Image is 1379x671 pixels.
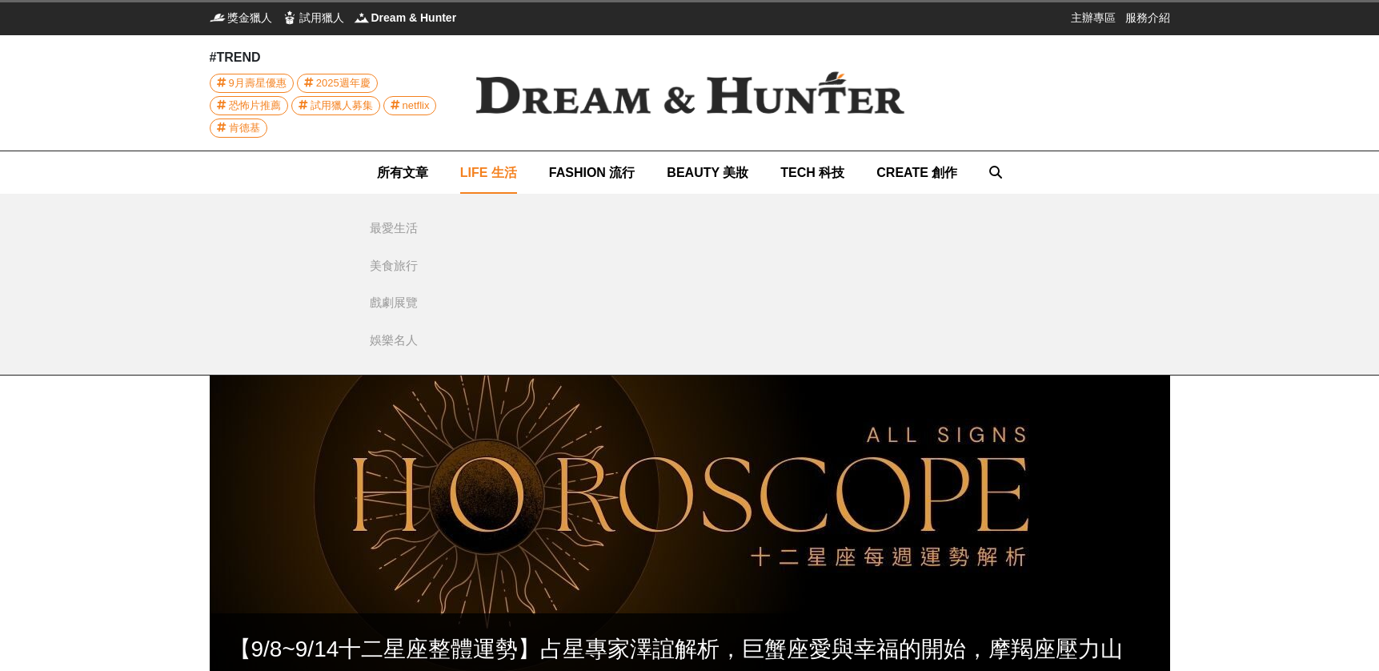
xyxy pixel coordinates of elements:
[1125,10,1170,26] a: 服務介紹
[282,10,344,26] a: 試用獵人試用獵人
[210,10,272,26] a: 獎金獵人獎金獵人
[450,46,930,140] img: Dream & Hunter
[354,10,370,26] img: Dream & Hunter
[383,96,437,115] a: netflix
[370,219,418,238] div: 最愛生活
[210,74,294,93] a: 9月壽星優惠
[876,151,957,194] a: CREATE 創作
[403,97,430,115] span: netflix
[876,166,957,179] span: CREATE 創作
[291,96,380,115] a: 試用獵人募集
[229,97,281,115] span: 恐怖片推薦
[780,166,844,179] span: TECH 科技
[549,151,635,194] a: FASHION 流行
[370,331,450,350] a: 娛樂名人
[229,119,260,137] span: 肯德基
[780,151,844,194] a: TECH 科技
[370,219,450,238] a: 最愛生活
[210,48,450,67] div: #TREND
[1071,10,1116,26] a: 主辦專區
[667,151,748,194] a: BEAUTY 美妝
[282,10,298,26] img: 試用獵人
[311,97,373,115] span: 試用獵人募集
[377,151,428,194] a: 所有文章
[371,10,457,26] span: Dream & Hunter
[460,166,517,179] span: LIFE 生活
[667,166,748,179] span: BEAUTY 美妝
[210,10,226,26] img: 獎金獵人
[229,74,287,92] span: 9月壽星優惠
[377,166,428,179] span: 所有文章
[210,96,288,115] a: 恐怖片推薦
[354,10,457,26] a: Dream & HunterDream & Hunter
[227,10,272,26] span: 獎金獵人
[370,257,450,275] a: 美食旅行
[370,294,418,312] div: 戲劇展覽
[370,331,418,350] div: 娛樂名人
[210,119,267,138] a: 肯德基
[370,294,450,312] a: 戲劇展覽
[297,74,378,93] a: 2025週年慶
[316,74,371,92] span: 2025週年慶
[549,166,635,179] span: FASHION 流行
[370,257,418,275] div: 美食旅行
[299,10,344,26] span: 試用獵人
[460,151,517,194] a: LIFE 生活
